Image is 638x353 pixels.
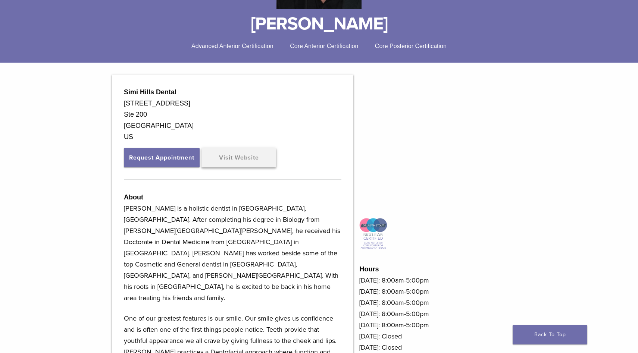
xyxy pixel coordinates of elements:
div: Ste 200 [124,109,341,120]
div: [GEOGRAPHIC_DATA] US [124,120,341,142]
p: [DATE]: 8:00am-5:00pm [DATE]: 8:00am-5:00pm [DATE]: 8:00am-5:00pm [DATE]: 8:00am-5:00pm [DATE]: 8... [359,275,526,353]
span: Core Posterior Certification [375,43,447,49]
strong: About [124,193,143,201]
span: Advanced Anterior Certification [191,43,273,49]
img: Icon [359,218,387,250]
div: [STREET_ADDRESS] [124,98,341,109]
a: Visit Website [201,148,276,167]
strong: Hours [359,265,379,273]
strong: Simi Hills Dental [124,88,176,96]
p: [PERSON_NAME] is a holistic dentist in [GEOGRAPHIC_DATA], [GEOGRAPHIC_DATA]. After completing his... [124,203,341,303]
h1: [PERSON_NAME] [56,15,582,33]
button: Request Appointment [124,148,200,167]
a: Back To Top [513,325,587,344]
span: Core Anterior Certification [290,43,358,49]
